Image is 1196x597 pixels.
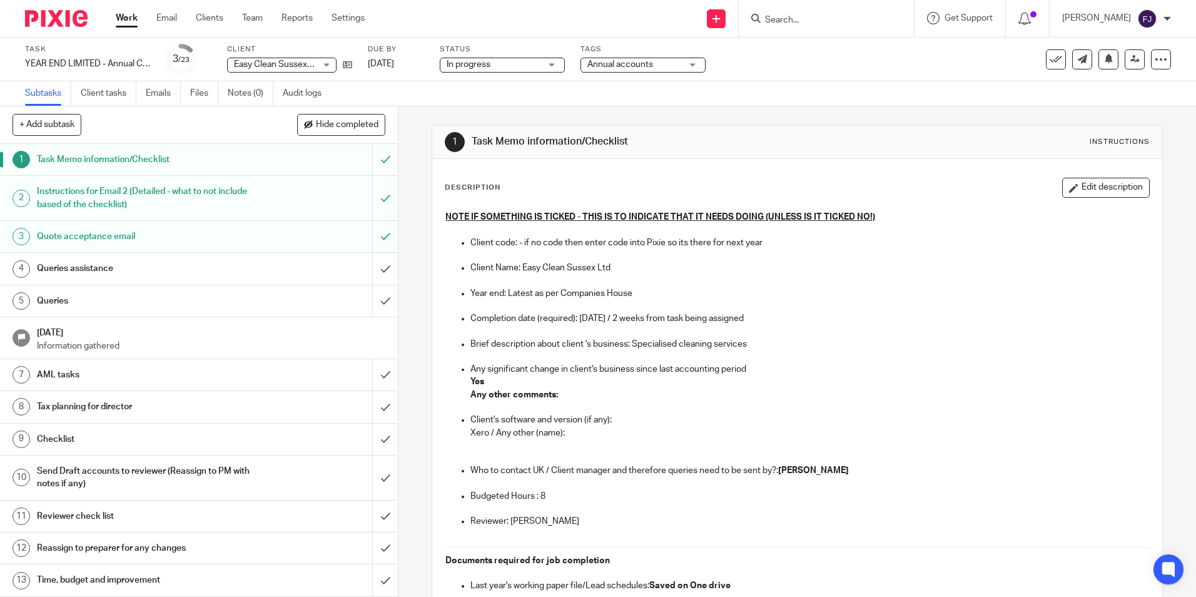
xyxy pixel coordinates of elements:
label: Status [440,44,565,54]
a: Team [242,12,263,24]
p: Last year's working paper file/Lead schedules: [470,579,1148,592]
p: Client's software and version (if any): [470,414,1148,426]
h1: Tax planning for director [37,397,252,416]
a: Work [116,12,138,24]
p: Information gathered [37,340,386,352]
h1: Reviewer check list [37,507,252,526]
p: Any significant change in client's business since last accounting period [470,363,1148,375]
div: 13 [13,572,30,589]
a: Audit logs [283,81,331,106]
div: 3 [173,52,190,66]
span: [DATE] [368,59,394,68]
div: 5 [13,292,30,310]
h1: Task Memo information/Checklist [37,150,252,169]
div: 4 [13,260,30,278]
a: Settings [332,12,365,24]
a: Client tasks [81,81,136,106]
h1: Task Memo information/Checklist [472,135,824,148]
p: Description [445,183,500,193]
u: NOTE IF SOMETHING IS TICKED - THIS IS TO INDICATE THAT IT NEEDS DOING (UNLESS IS IT TICKED NO!) [445,213,875,222]
span: In progress [447,60,490,69]
p: Client code: - if no code then enter code into Pixie so its there for next year [470,237,1148,249]
div: 8 [13,398,30,416]
label: Due by [368,44,424,54]
h1: Checklist [37,430,252,449]
div: 3 [13,228,30,245]
a: Reports [281,12,313,24]
div: 1 [13,151,30,168]
div: 12 [13,539,30,557]
p: Client Name: Easy Clean Sussex Ltd [470,262,1148,274]
div: 11 [13,508,30,525]
div: 9 [13,431,30,448]
p: Reviewer: [PERSON_NAME] [470,515,1148,528]
p: Budgeted Hours : 8 [470,490,1148,503]
p: Xero / Any other (name): [470,427,1148,439]
p: Who to contact UK / Client manager and therefore queries need to be sent by?: [470,464,1148,477]
div: YEAR END LIMITED - Annual COMPANY accounts and CT600 return [25,58,150,70]
a: Clients [196,12,223,24]
div: 1 [445,132,465,152]
h1: Reassign to preparer for any changes [37,539,252,558]
p: Completion date (required): [DATE] / 2 weeks from task being assigned [470,312,1148,325]
div: 10 [13,469,30,486]
a: Files [190,81,218,106]
label: Task [25,44,150,54]
button: Hide completed [297,114,385,135]
button: + Add subtask [13,114,81,135]
h1: Send Draft accounts to reviewer (Reassign to PM with notes if any) [37,462,252,494]
strong: Saved on One drive [649,581,731,590]
img: Pixie [25,10,88,27]
div: 2 [13,190,30,207]
div: 7 [13,366,30,384]
h1: AML tasks [37,365,252,384]
span: Easy Clean Sussex Ltd [234,60,322,69]
label: Tags [580,44,706,54]
strong: Documents required for job completion [445,556,610,565]
p: Brief description about client 's business: Specialised cleaning services [470,338,1148,350]
p: Year end: Latest as per Companies House [470,287,1148,300]
h1: [DATE] [37,324,386,339]
span: Hide completed [316,120,378,130]
label: Client [227,44,352,54]
strong: [PERSON_NAME] [778,466,849,475]
h1: Queries [37,292,252,310]
small: /23 [178,56,190,63]
input: Search [764,15,876,26]
span: Get Support [945,14,993,23]
a: Email [156,12,177,24]
button: Edit description [1062,178,1150,198]
img: svg%3E [1137,9,1157,29]
p: [PERSON_NAME] [1062,12,1131,24]
h1: Quote acceptance email [37,227,252,246]
h1: Queries assistance [37,259,252,278]
span: Annual accounts [587,60,653,69]
a: Subtasks [25,81,71,106]
h1: Instructions for Email 2 (Detailed - what to not include based of the checklist) [37,182,252,214]
a: Emails [146,81,181,106]
strong: Any other comments: [470,390,558,399]
a: Notes (0) [228,81,273,106]
h1: Time, budget and improvement [37,571,252,589]
strong: Yes [470,377,484,386]
div: Instructions [1090,137,1150,147]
